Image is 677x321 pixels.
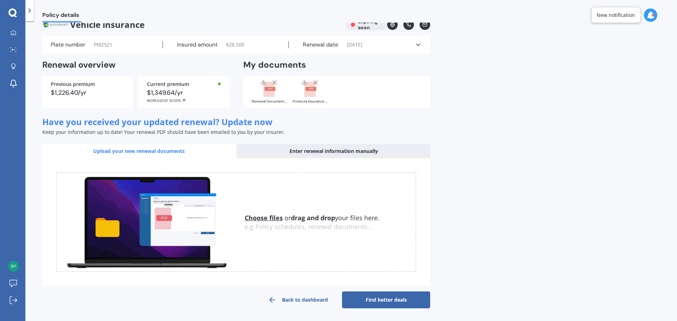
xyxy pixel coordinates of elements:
h2: Renewal overview [42,60,229,70]
span: Policy details [42,12,81,21]
div: $1,349.64/yr [147,89,221,103]
a: Find better deals [342,291,430,308]
div: Upload your new renewal documents [42,144,236,158]
span: or your files here. [245,214,379,222]
span: Keep your information up to date! Your renewal PDF should have been emailed to you by your insurer. [42,129,285,135]
label: Insured amount [177,41,218,48]
a: Back to dashboard [254,291,342,308]
span: INCREASE OF [147,98,169,103]
div: New notification [597,12,635,19]
span: Vehicle insurance [42,19,340,30]
span: Have you received your updated renewal? Update now [42,116,273,128]
span: [DATE] [347,41,362,48]
img: Assurant.png [42,19,70,30]
u: Choose files [245,214,283,222]
div: e.g Policy schedules, renewal documents... [245,223,416,231]
span: PMZ521 [94,41,112,48]
div: Renewal Document - Motor - Protecta.PDF [252,100,287,103]
span: 10.05% [169,98,181,103]
b: drag and drop [291,214,335,222]
div: $1,226.40/yr [51,89,124,96]
img: upload.de96410c8ce839c3fdd5.gif [57,173,236,272]
div: Protecta Insurance - VW Passat.pdf [293,100,328,103]
div: Enter renewal information manually [237,144,430,158]
img: f23eae5564fe297151419cc8d79325a1 [8,261,19,272]
h2: My documents [243,60,306,70]
div: Previous premium [51,82,124,87]
div: Current premium [147,82,221,87]
span: $ 28,500 [226,41,244,48]
label: Plate number [51,41,85,48]
label: Renewal date [303,41,338,48]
